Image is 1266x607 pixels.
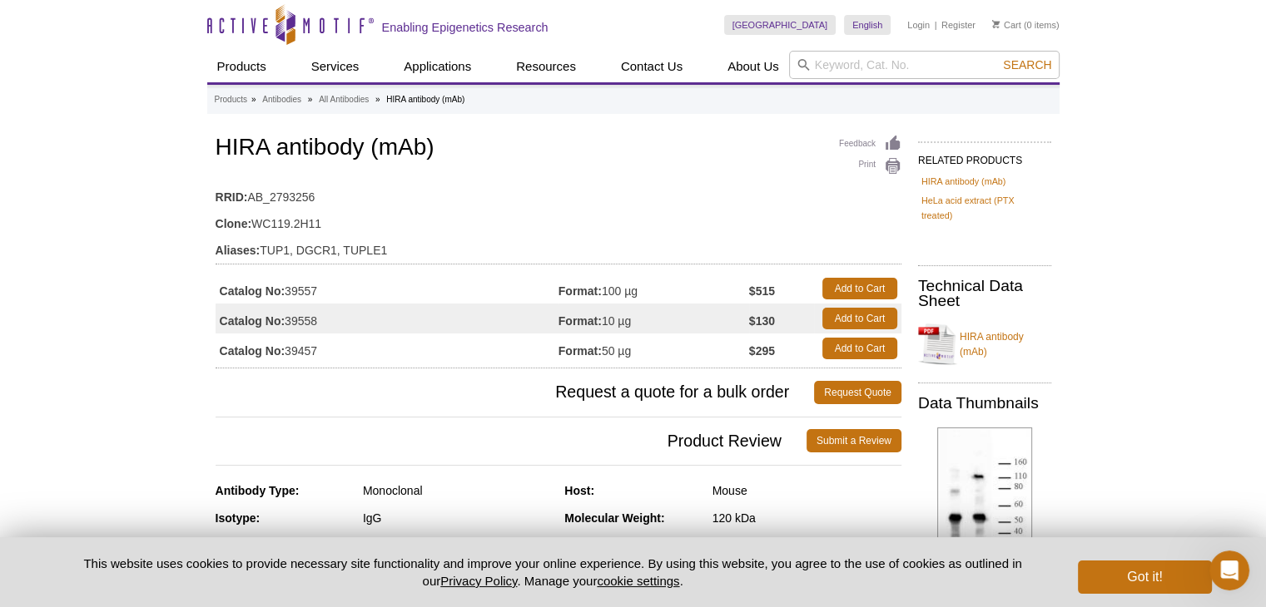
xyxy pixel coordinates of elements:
[749,313,775,328] strong: $130
[814,381,901,404] a: Request Quote
[215,92,247,107] a: Products
[822,338,897,359] a: Add to Cart
[918,141,1051,171] h2: RELATED PRODUCTS
[992,19,1021,31] a: Cart
[394,51,481,82] a: Applications
[907,19,930,31] a: Login
[506,51,586,82] a: Resources
[712,511,901,526] div: 120 kDa
[216,180,901,206] td: AB_2793256
[712,483,901,498] div: Mouse
[216,303,559,333] td: 39558
[363,511,552,526] div: IgG
[921,193,1048,223] a: HeLa acid extract (PTX treated)
[216,233,901,259] td: TUP1, DGCR1, TUPLE1
[918,279,1051,308] h2: Technical Data Sheet
[216,243,261,258] strong: Aliases:
[918,319,1051,369] a: HIRA antibody (mAb)
[1003,58,1051,72] span: Search
[749,284,775,299] strong: $515
[55,555,1051,590] p: This website uses cookies to provide necessary site functionality and improve your online experie...
[220,284,285,299] strong: Catalog No:
[749,343,775,358] strong: $295
[216,190,248,205] strong: RRID:
[216,216,252,231] strong: Clone:
[992,15,1060,35] li: (0 items)
[251,95,256,104] li: »
[216,135,901,163] h1: HIRA antibody (mAb)
[935,15,937,35] li: |
[937,427,1032,557] img: HIRA antibody (mAb) tested by Western blot.
[216,381,815,404] span: Request a quote for a bulk order
[998,57,1056,72] button: Search
[262,92,301,107] a: Antibodies
[822,278,897,299] a: Add to Cart
[382,20,549,35] h2: Enabling Epigenetics Research
[564,511,664,525] strong: Molecular Weight:
[941,19,976,31] a: Register
[216,333,559,363] td: 39457
[216,429,807,452] span: Product Review
[789,51,1060,79] input: Keyword, Cat. No.
[597,574,679,588] button: cookie settings
[559,343,602,358] strong: Format:
[440,574,517,588] a: Privacy Policy
[220,313,285,328] strong: Catalog No:
[386,95,464,104] li: HIRA antibody (mAb)
[724,15,837,35] a: [GEOGRAPHIC_DATA]
[611,51,693,82] a: Contact Us
[207,51,276,82] a: Products
[363,483,552,498] div: Monoclonal
[308,95,313,104] li: »
[918,396,1051,411] h2: Data Thumbnails
[220,343,285,358] strong: Catalog No:
[375,95,380,104] li: »
[839,135,901,153] a: Feedback
[216,206,901,233] td: WC119.2H11
[301,51,370,82] a: Services
[992,20,1000,28] img: Your Cart
[559,313,602,328] strong: Format:
[564,484,594,497] strong: Host:
[559,284,602,299] strong: Format:
[822,308,897,329] a: Add to Cart
[717,51,789,82] a: About Us
[844,15,891,35] a: English
[559,274,749,303] td: 100 µg
[807,429,901,452] a: Submit a Review
[559,333,749,363] td: 50 µg
[216,274,559,303] td: 39557
[921,174,1005,189] a: HIRA antibody (mAb)
[839,157,901,175] a: Print
[216,511,261,525] strong: Isotype:
[319,92,369,107] a: All Antibodies
[559,303,749,333] td: 10 µg
[1209,550,1249,590] iframe: Intercom live chat
[216,484,300,497] strong: Antibody Type:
